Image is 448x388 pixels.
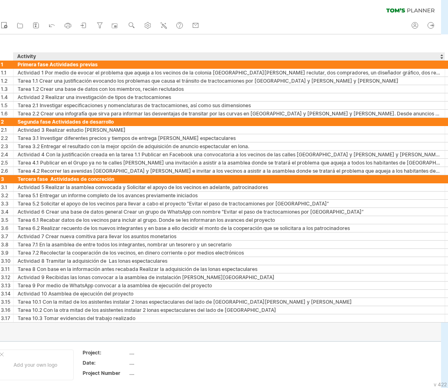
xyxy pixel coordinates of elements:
[18,159,441,167] div: Tarea 4.1 Publicar en el Grupo ya no te calles [PERSON_NAME] una invitación a asistir a la asambl...
[18,298,441,306] div: Tarea 10.1 Con la mitad de los asistentes instalar 2 lonas espectaculares del lado de [GEOGRAPHIC...
[18,151,441,158] div: Actividad 4 Con la justificación creada en la tarea 1.1 Publicar en Facebook una convocatoria a l...
[1,232,13,240] div: 3.7
[1,142,13,150] div: 2.3
[434,381,447,388] div: v 422
[129,370,198,377] div: ....
[18,175,441,183] div: Tercera fase Actividades de concreción
[1,265,13,273] div: 3.11
[1,93,13,101] div: 1.4
[1,224,13,232] div: 3.6
[1,306,13,314] div: 3.16
[1,282,13,289] div: 3.13
[83,370,128,377] div: Project Number
[18,142,441,150] div: Tarea 3.2 Entregar el resultado con la mejor opción de adquisición de anuncio espectacular en lona.
[1,110,13,117] div: 1.6
[18,282,441,289] div: Tarea 9 Por medio de WhatsApp convocar a la asamblea de ejecución del proyecto
[1,257,13,265] div: 3.10
[18,224,441,232] div: Tarea 6.2 Realizar recuento de los nuevos integrantes y en base a ello decidir el monto de la coo...
[1,151,13,158] div: 2.4
[18,257,441,265] div: Actividad 8 Tramitar la adquisición de Las lonas espectaculares
[18,306,441,314] div: Tarea 10.2 Con la otra mitad de los asistentes instalar 2 lonas espectaculares del lado de [GEOGR...
[1,314,13,322] div: 3.17
[18,61,441,68] div: Primera fase Actividades previas
[1,241,13,248] div: 3.8
[18,110,441,117] div: Tarea 2.2 Crear una infografía que sirva para informar las desventajas de transitar por las curva...
[1,200,13,208] div: 3.3
[1,249,13,257] div: 3.9
[1,216,13,224] div: 3.5
[129,349,198,356] div: ....
[1,167,13,175] div: 2.6
[18,232,441,240] div: Actividad 7 Crear nueva comitiva para llevar los asuntos monetarios
[18,102,441,109] div: Tarea 2.1 Investigar especificaciones y nomenclaturas de tractocamiones, así como sus dimensiones
[18,192,441,199] div: Tarea 5.1 Entregar un informe completo de los avances previamente iniciados
[18,77,441,85] div: Tarea 1.1 Crear una justificación evocando los problemas que causa el tránsito de tractocamiones ...
[129,359,198,366] div: ....
[18,134,441,142] div: Tarea 3.1 Investigar diferentes precios y tiempos de entrega [PERSON_NAME] espectaculares
[1,61,13,68] div: 1
[18,314,441,322] div: Tarea 10.3 Tomar evidencias del trabajo realizado
[18,69,441,77] div: Actividad 1 Por medio de evocar el problema que aqueja a los vecinos de la colonia [GEOGRAPHIC_DA...
[18,290,441,298] div: Actividad 10 Asamblea de ejecución del proyecto
[18,85,441,93] div: Tarea 1.2 Crear una base de datos con los miembros, recién reclutados
[1,208,13,216] div: 3.4
[1,126,13,134] div: 2.1
[18,183,441,191] div: Actividad 5 Realizar la asamblea convocada y Solicitar el apoyo de los vecinos en adelante, patro...
[1,85,13,93] div: 1.3
[1,290,13,298] div: 3.14
[18,126,441,134] div: Actividad 3 Realizar estudio [PERSON_NAME]
[1,69,13,77] div: 1.1
[17,52,440,61] div: Activity
[1,273,13,281] div: 3.12
[18,167,441,175] div: Tarea 4.2 Recorrer las avenidas [GEOGRAPHIC_DATA] y [PERSON_NAME] e invitar a los vecinos a asist...
[83,359,128,366] div: Date:
[18,265,441,273] div: Tarea 8 Con base en la información antes recabada Realizar la adquisición de las lonas espectacul...
[83,349,128,356] div: Project:
[18,273,441,281] div: Actividad 9 Recibidas las lonas convocar a la asamblea de instalación [PERSON_NAME][GEOGRAPHIC_DATA]
[18,93,441,101] div: Actividad 2 Realizar una investigación de tipos de tractocamiones
[18,249,441,257] div: Tarea 7.2 Recolectar la cooperación de los vecinos, en dinero corriente o por medios electrónicos
[1,118,13,126] div: 2
[1,102,13,109] div: 1.5
[18,208,441,216] div: Actividad 6 Crear una base de datos general Crear un grupo de WhatsApp con nombre “Evitar el paso...
[1,298,13,306] div: 3.15
[1,77,13,85] div: 1.2
[1,183,13,191] div: 3.1
[18,200,441,208] div: Tarea 5.2 Solicitar el apoyo de los vecinos para llevar a cabo el proyecto “Evitar el paso de tra...
[1,192,13,199] div: 3.2
[1,175,13,183] div: 3
[1,159,13,167] div: 2.5
[18,216,441,224] div: Tarea 6.1 Recabar datos de los vecinos para incluir al grupo. Donde se les informaran los avances...
[18,241,441,248] div: Tarea 7.1 En la asamblea de entre todos los integrantes, nombrar un tesorero y un secretario
[1,134,13,142] div: 2.2
[18,118,441,126] div: Segunda fase Actividades de desarrollo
